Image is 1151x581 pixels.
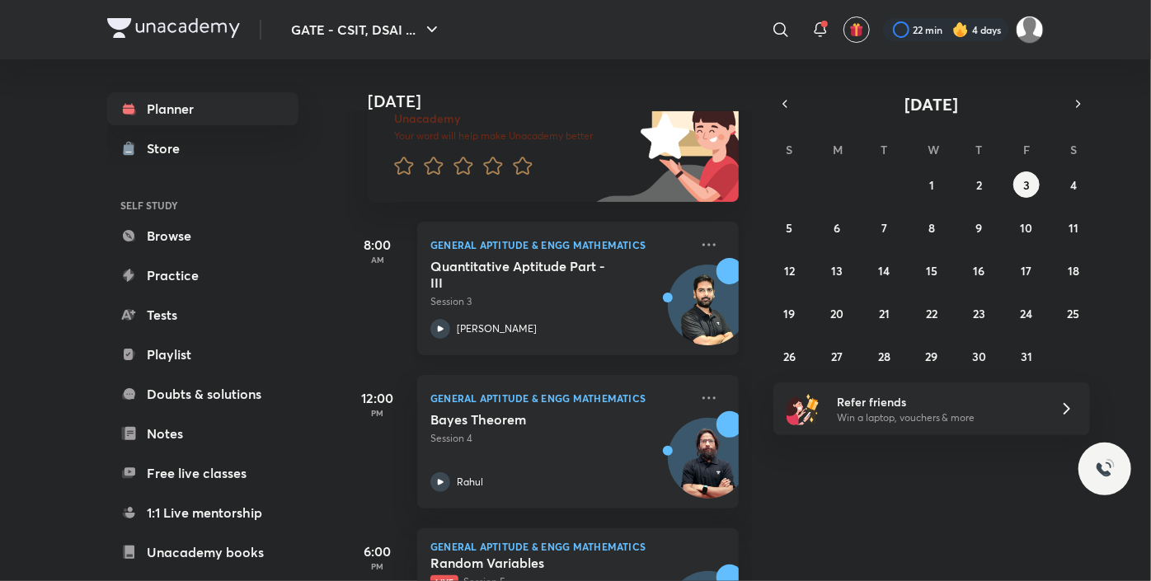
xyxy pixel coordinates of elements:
abbr: October 8, 2025 [928,220,935,236]
button: October 30, 2025 [965,343,992,369]
button: October 28, 2025 [871,343,898,369]
abbr: October 26, 2025 [783,349,796,364]
a: Browse [107,219,298,252]
img: streak [952,21,969,38]
button: October 17, 2025 [1013,257,1040,283]
button: October 16, 2025 [965,257,992,283]
abbr: October 3, 2025 [1023,177,1030,193]
span: [DATE] [905,93,959,115]
h5: Quantitative Aptitude Part -III [430,258,636,291]
button: October 14, 2025 [871,257,898,283]
abbr: October 2, 2025 [976,177,982,193]
button: October 8, 2025 [918,214,945,241]
abbr: October 22, 2025 [926,306,937,321]
button: October 18, 2025 [1060,257,1087,283]
button: October 20, 2025 [824,300,850,326]
a: Tests [107,298,298,331]
abbr: Sunday [787,142,793,157]
p: Your word will help make Unacademy better [394,129,635,143]
h5: 8:00 [345,235,411,255]
abbr: October 18, 2025 [1068,263,1079,279]
button: October 6, 2025 [824,214,850,241]
abbr: October 5, 2025 [787,220,793,236]
button: October 24, 2025 [1013,300,1040,326]
img: Company Logo [107,18,240,38]
img: ttu [1095,459,1115,479]
abbr: October 13, 2025 [831,263,843,279]
h5: Bayes Theorem [430,411,636,428]
a: Company Logo [107,18,240,42]
button: October 21, 2025 [871,300,898,326]
button: October 7, 2025 [871,214,898,241]
abbr: October 28, 2025 [878,349,890,364]
img: feedback_image [585,70,739,202]
abbr: October 9, 2025 [975,220,982,236]
abbr: October 25, 2025 [1068,306,1080,321]
h6: Refer friends [837,393,1040,410]
button: October 15, 2025 [918,257,945,283]
a: Practice [107,259,298,292]
abbr: Wednesday [928,142,939,157]
p: Win a laptop, vouchers & more [837,410,1040,425]
abbr: October 14, 2025 [879,263,890,279]
abbr: October 24, 2025 [1020,306,1032,321]
h5: Random Variables [430,555,636,571]
p: [PERSON_NAME] [457,321,537,336]
button: October 10, 2025 [1013,214,1040,241]
a: Unacademy books [107,536,298,569]
button: avatar [843,16,870,43]
img: Avatar [669,427,748,506]
button: October 11, 2025 [1060,214,1087,241]
button: October 1, 2025 [918,171,945,198]
abbr: Tuesday [881,142,888,157]
button: October 2, 2025 [965,171,992,198]
button: GATE - CSIT, DSAI ... [281,13,452,46]
abbr: October 7, 2025 [881,220,887,236]
abbr: October 17, 2025 [1021,263,1031,279]
abbr: October 1, 2025 [929,177,934,193]
button: October 27, 2025 [824,343,850,369]
abbr: October 16, 2025 [973,263,984,279]
button: October 3, 2025 [1013,171,1040,198]
button: October 23, 2025 [965,300,992,326]
a: Notes [107,417,298,450]
a: Doubts & solutions [107,377,298,410]
button: October 9, 2025 [965,214,992,241]
button: October 5, 2025 [777,214,803,241]
abbr: October 30, 2025 [972,349,986,364]
img: Avatar [669,274,748,353]
a: Store [107,132,298,165]
img: avatar [849,22,864,37]
p: General Aptitude & Engg Mathematics [430,235,689,255]
a: 1:1 Live mentorship [107,496,298,529]
abbr: October 23, 2025 [973,306,985,321]
abbr: October 21, 2025 [879,306,890,321]
button: October 29, 2025 [918,343,945,369]
abbr: October 15, 2025 [926,263,937,279]
h4: [DATE] [368,91,755,111]
abbr: Monday [833,142,843,157]
p: Session 4 [430,431,689,446]
p: General Aptitude & Engg Mathematics [430,541,726,551]
p: PM [345,408,411,418]
abbr: Friday [1023,142,1030,157]
button: [DATE] [796,92,1067,115]
button: October 19, 2025 [777,300,803,326]
abbr: October 6, 2025 [834,220,840,236]
div: Store [147,138,190,158]
p: General Aptitude & Engg Mathematics [430,388,689,408]
h6: Give us your feedback on learning with Unacademy [394,96,635,126]
abbr: October 31, 2025 [1021,349,1032,364]
abbr: October 10, 2025 [1020,220,1032,236]
button: October 26, 2025 [777,343,803,369]
img: referral [787,392,820,425]
p: Rahul [457,475,483,490]
abbr: October 29, 2025 [925,349,937,364]
button: October 4, 2025 [1060,171,1087,198]
button: October 13, 2025 [824,257,850,283]
h6: SELF STUDY [107,191,298,219]
abbr: October 19, 2025 [784,306,796,321]
p: PM [345,561,411,571]
a: Free live classes [107,457,298,490]
abbr: October 27, 2025 [831,349,843,364]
